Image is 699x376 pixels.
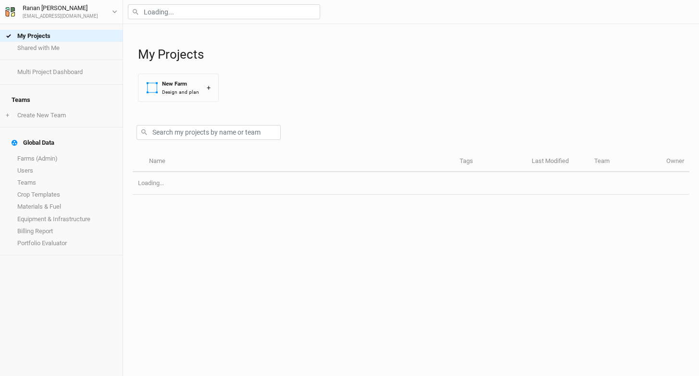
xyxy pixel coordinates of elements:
h1: My Projects [138,47,689,62]
div: + [207,83,211,93]
button: New FarmDesign and plan+ [138,74,219,102]
div: New Farm [162,80,199,88]
th: Team [589,151,661,172]
h4: Teams [6,90,117,110]
th: Last Modified [526,151,589,172]
th: Name [143,151,454,172]
div: [EMAIL_ADDRESS][DOMAIN_NAME] [23,13,98,20]
button: Ranan [PERSON_NAME][EMAIL_ADDRESS][DOMAIN_NAME] [5,3,118,20]
td: Loading... [133,172,689,195]
div: Global Data [12,139,54,147]
span: + [6,112,9,119]
th: Tags [454,151,526,172]
input: Loading... [128,4,320,19]
th: Owner [661,151,689,172]
input: Search my projects by name or team [137,125,281,140]
div: Ranan [PERSON_NAME] [23,3,98,13]
div: Design and plan [162,88,199,96]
